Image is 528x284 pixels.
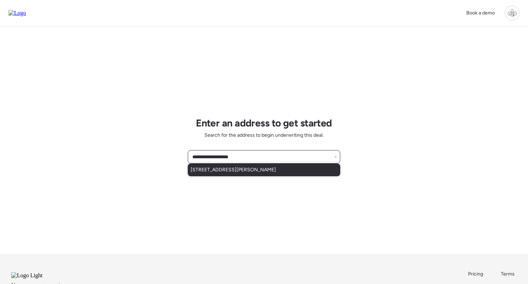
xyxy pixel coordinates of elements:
img: Logo [8,10,26,16]
span: Book a demo [466,10,495,16]
span: Terms [501,271,515,277]
a: Terms [501,271,517,278]
a: Pricing [468,271,484,278]
span: Pricing [468,271,483,277]
span: [STREET_ADDRESS][PERSON_NAME] [191,166,276,173]
span: Search for the address to begin underwriting this deal. [204,132,324,139]
img: Logo Light [11,272,61,279]
h1: Enter an address to get started [196,117,332,129]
